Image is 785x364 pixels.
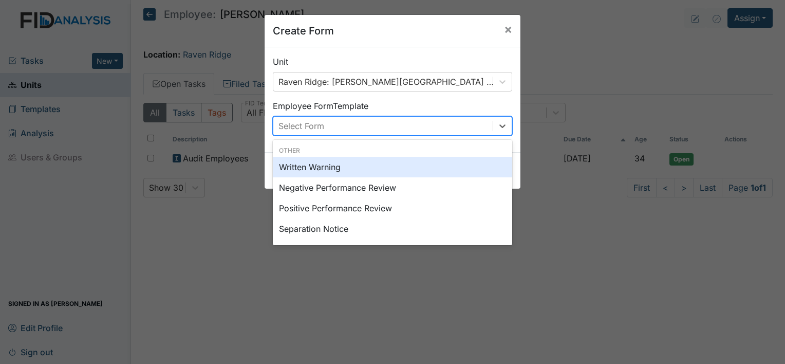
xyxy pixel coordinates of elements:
label: Employee Form Template [273,100,368,112]
div: Other [273,146,512,155]
div: Select Form [278,120,324,132]
div: Negative Performance Review [273,177,512,198]
div: Positive Performance Review [273,198,512,219]
h5: Create Form [273,23,334,39]
button: Close [496,15,520,44]
div: Raven Ridge: [PERSON_NAME][GEOGRAPHIC_DATA] (Employee) [278,76,494,88]
label: Unit [273,56,288,68]
div: Written Warning [273,157,512,177]
span: × [504,22,512,37]
div: Separation Notice [273,219,512,239]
